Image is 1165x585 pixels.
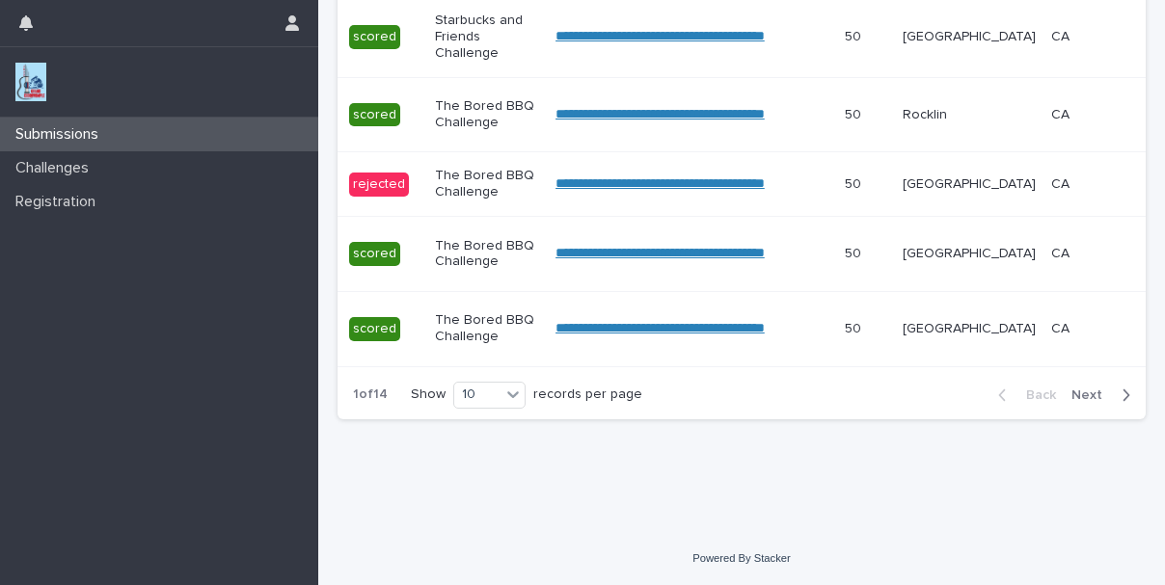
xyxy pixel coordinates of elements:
[349,25,400,49] div: scored
[1051,29,1132,45] p: CA
[1051,107,1132,123] p: CA
[435,98,540,131] p: The Bored BBQ Challenge
[1051,321,1132,337] p: CA
[983,386,1064,404] button: Back
[1064,386,1146,404] button: Next
[903,176,1036,193] p: [GEOGRAPHIC_DATA]
[435,13,540,61] p: Starbucks and Friends Challenge
[1051,246,1132,262] p: CA
[903,321,1036,337] p: [GEOGRAPHIC_DATA]
[338,371,403,418] p: 1 of 14
[411,386,446,403] p: Show
[845,103,865,123] p: 50
[349,242,400,266] div: scored
[8,125,114,144] p: Submissions
[1071,388,1114,402] span: Next
[454,385,501,405] div: 10
[1015,388,1056,402] span: Back
[435,168,540,200] p: The Bored BBQ Challenge
[15,63,46,101] img: jxsLJbdS1eYBI7rVAS4p
[349,173,409,197] div: rejected
[845,317,865,337] p: 50
[349,317,400,341] div: scored
[903,29,1036,45] p: [GEOGRAPHIC_DATA]
[8,159,104,177] p: Challenges
[349,103,400,127] div: scored
[435,312,540,345] p: The Bored BBQ Challenge
[533,386,642,403] p: records per page
[845,242,865,262] p: 50
[845,173,865,193] p: 50
[8,193,111,211] p: Registration
[903,107,1036,123] p: Rocklin
[903,246,1036,262] p: [GEOGRAPHIC_DATA]
[435,238,540,271] p: The Bored BBQ Challenge
[845,25,865,45] p: 50
[692,552,790,564] a: Powered By Stacker
[1051,176,1132,193] p: CA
